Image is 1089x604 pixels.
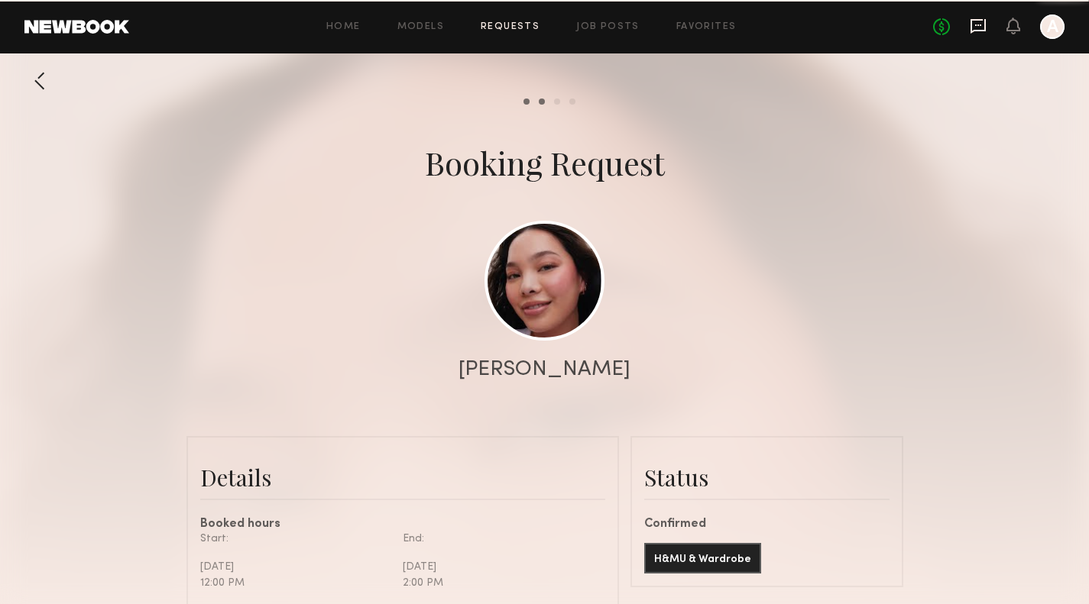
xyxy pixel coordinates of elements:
[200,518,605,531] div: Booked hours
[676,22,737,32] a: Favorites
[403,531,594,547] div: End:
[326,22,361,32] a: Home
[459,359,630,380] div: [PERSON_NAME]
[1040,15,1065,39] a: A
[425,141,665,184] div: Booking Request
[200,462,605,493] div: Details
[397,22,444,32] a: Models
[644,543,761,573] button: H&MU & Wardrobe
[200,575,391,591] div: 12:00 PM
[644,462,890,493] div: Status
[644,518,890,531] div: Confirmed
[200,559,391,575] div: [DATE]
[481,22,540,32] a: Requests
[576,22,640,32] a: Job Posts
[200,531,391,547] div: Start:
[403,559,594,575] div: [DATE]
[403,575,594,591] div: 2:00 PM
